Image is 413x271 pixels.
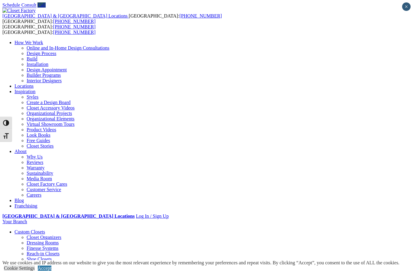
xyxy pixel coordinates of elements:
a: About [15,149,27,154]
a: Look Books [27,132,50,138]
a: Media Room [27,176,52,181]
a: [PHONE_NUMBER] [179,13,222,18]
a: [GEOGRAPHIC_DATA] & [GEOGRAPHIC_DATA] Locations [2,13,129,18]
a: Accept [38,266,51,271]
a: Warranty [27,165,44,170]
a: [PHONE_NUMBER] [53,19,96,24]
span: [GEOGRAPHIC_DATA] & [GEOGRAPHIC_DATA] Locations [2,13,128,18]
a: Custom Closets [15,229,45,234]
a: Dressing Rooms [27,240,59,245]
span: [GEOGRAPHIC_DATA]: [GEOGRAPHIC_DATA]: [2,13,222,24]
a: Interior Designers [27,78,62,83]
a: Closet Accessory Videos [27,105,75,110]
a: Virtual Showroom Tours [27,122,75,127]
a: Create a Design Board [27,100,70,105]
a: Closet Factory Cares [27,181,67,187]
a: Blog [15,198,24,203]
a: Reviews [27,160,43,165]
a: Organizational Projects [27,111,72,116]
a: [PHONE_NUMBER] [53,24,96,29]
a: Builder Programs [27,73,61,78]
a: Careers [27,192,41,198]
a: Online and In-Home Design Consultations [27,45,109,51]
a: Closet Organizers [27,235,61,240]
a: Sustainability [27,171,53,176]
a: Build [27,56,37,61]
a: Design Appointment [27,67,67,72]
a: Call [37,2,46,8]
a: Why Us [27,154,43,159]
a: Shoe Closets [27,256,52,262]
a: Schedule Consult [2,2,36,8]
a: Installation [27,62,48,67]
a: Cookie Settings [4,266,35,271]
a: [PHONE_NUMBER] [53,30,96,35]
a: Log In / Sign Up [136,214,168,219]
a: Free Guides [27,138,50,143]
a: Customer Service [27,187,61,192]
img: Closet Factory [2,8,36,13]
a: Closet Stories [27,143,54,149]
span: [GEOGRAPHIC_DATA]: [GEOGRAPHIC_DATA]: [2,24,96,35]
a: Design Process [27,51,56,56]
a: Organizational Elements [27,116,74,121]
a: Franchising [15,203,37,208]
a: Inspiration [15,89,35,94]
a: How We Work [15,40,43,45]
a: Finesse Systems [27,246,58,251]
a: Product Videos [27,127,56,132]
a: Your Branch [2,219,27,224]
div: We use cookies and IP address on our website to give you the most relevant experience by remember... [2,260,399,266]
a: Styles [27,94,38,100]
a: Reach-in Closets [27,251,60,256]
button: Close [402,2,411,11]
a: [GEOGRAPHIC_DATA] & [GEOGRAPHIC_DATA] Locations [2,214,135,219]
a: Locations [15,83,34,89]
